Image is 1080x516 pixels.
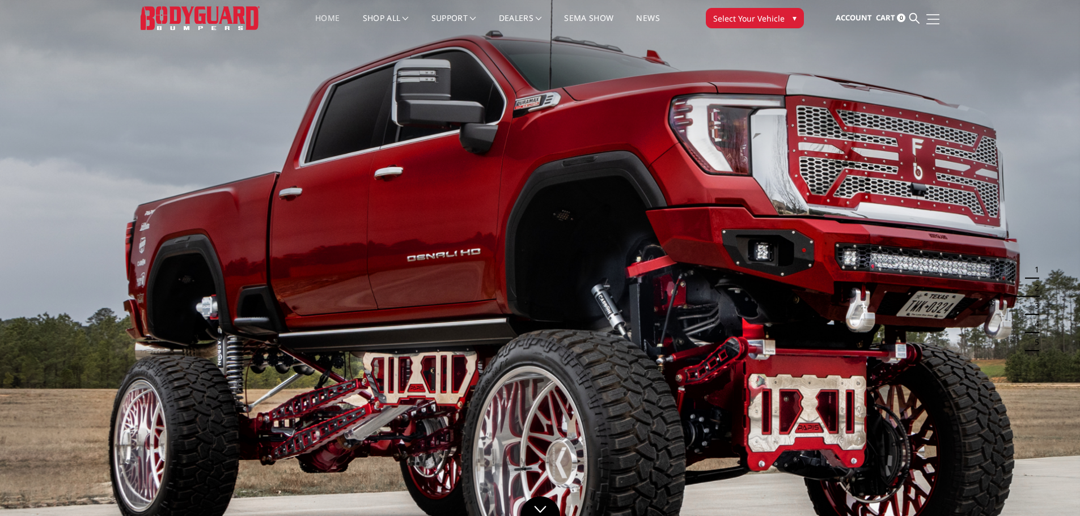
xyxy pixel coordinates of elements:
img: BODYGUARD BUMPERS [141,6,260,29]
a: Support [431,14,476,36]
a: shop all [363,14,409,36]
a: Dealers [499,14,542,36]
span: Cart [876,12,895,23]
button: 4 of 5 [1028,315,1039,333]
a: Account [836,3,872,33]
span: Account [836,12,872,23]
a: SEMA Show [564,14,613,36]
button: 5 of 5 [1028,333,1039,351]
a: Cart 0 [876,3,905,33]
span: 0 [897,14,905,22]
button: 2 of 5 [1028,279,1039,297]
button: 3 of 5 [1028,297,1039,315]
a: Home [315,14,340,36]
iframe: Chat Widget [1023,462,1080,516]
a: News [636,14,659,36]
a: Click to Down [520,496,560,516]
button: 1 of 5 [1028,261,1039,279]
span: ▾ [793,12,797,24]
span: Select Your Vehicle [713,12,785,24]
button: Select Your Vehicle [706,8,804,28]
